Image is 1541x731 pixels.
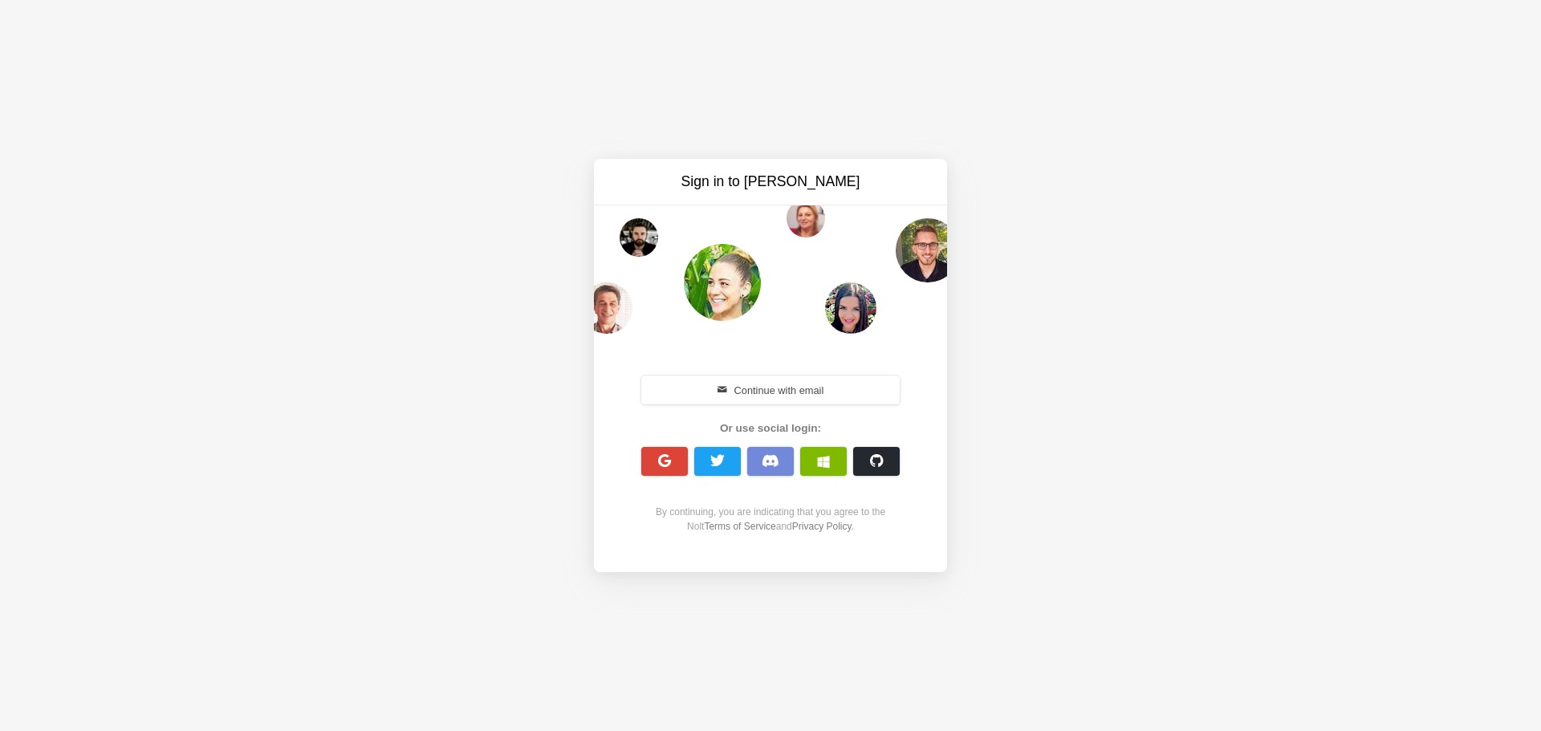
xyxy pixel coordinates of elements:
[792,521,852,532] a: Privacy Policy
[641,376,900,404] button: Continue with email
[704,521,775,532] a: Terms of Service
[632,420,909,437] div: Or use social login:
[632,505,909,534] div: By continuing, you are indicating that you agree to the Nolt and .
[636,172,905,192] h3: Sign in to [PERSON_NAME]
